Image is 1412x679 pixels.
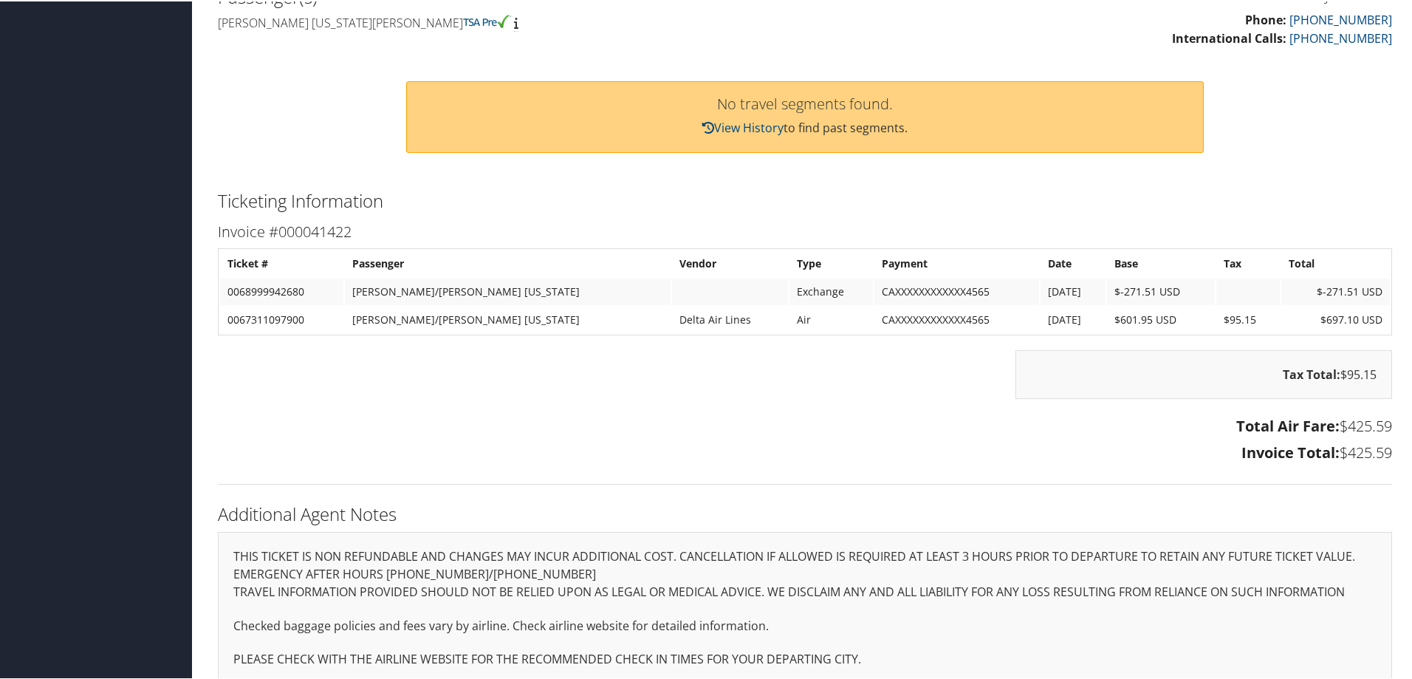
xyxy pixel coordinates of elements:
[1041,305,1105,332] td: [DATE]
[1041,277,1105,304] td: [DATE]
[220,277,343,304] td: 0068999942680
[218,500,1392,525] h2: Additional Agent Notes
[1289,10,1392,27] a: [PHONE_NUMBER]
[1107,249,1216,276] th: Base
[789,249,873,276] th: Type
[233,615,1377,635] p: Checked baggage policies and fees vary by airline. Check airline website for detailed information.
[1041,249,1105,276] th: Date
[1216,249,1280,276] th: Tax
[1172,29,1286,45] strong: International Calls:
[463,13,511,27] img: tsa-precheck.png
[233,649,1377,668] p: PLEASE CHECK WITH THE AIRLINE WEBSITE FOR THE RECOMMENDED CHECK IN TIMES FOR YOUR DEPARTING CITY.
[789,277,873,304] td: Exchange
[1107,305,1216,332] td: $601.95 USD
[1241,441,1340,461] strong: Invoice Total:
[789,305,873,332] td: Air
[874,277,1039,304] td: CAXXXXXXXXXXXX4565
[1289,29,1392,45] a: [PHONE_NUMBER]
[1281,249,1390,276] th: Total
[874,305,1039,332] td: CAXXXXXXXXXXXX4565
[1283,365,1340,381] strong: Tax Total:
[1281,305,1390,332] td: $697.10 USD
[218,220,1392,241] h3: Invoice #000041422
[233,581,1377,601] p: TRAVEL INFORMATION PROVIDED SHOULD NOT BE RELIED UPON AS LEGAL OR MEDICAL ADVICE. WE DISCLAIM ANY...
[874,249,1039,276] th: Payment
[220,305,343,332] td: 0067311097900
[220,249,343,276] th: Ticket #
[422,117,1188,137] p: to find past segments.
[218,414,1392,435] h3: $425.59
[345,305,671,332] td: [PERSON_NAME]/[PERSON_NAME] [US_STATE]
[1216,305,1280,332] td: $95.15
[672,305,788,332] td: Delta Air Lines
[1245,10,1286,27] strong: Phone:
[1107,277,1216,304] td: $-271.51 USD
[345,249,671,276] th: Passenger
[345,277,671,304] td: [PERSON_NAME]/[PERSON_NAME] [US_STATE]
[672,249,788,276] th: Vendor
[1281,277,1390,304] td: $-271.51 USD
[702,118,784,134] a: View History
[218,441,1392,462] h3: $425.59
[218,13,794,30] h4: [PERSON_NAME] [US_STATE][PERSON_NAME]
[422,95,1188,110] h3: No travel segments found.
[1236,414,1340,434] strong: Total Air Fare:
[218,187,1392,212] h2: Ticketing Information
[1015,349,1392,397] div: $95.15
